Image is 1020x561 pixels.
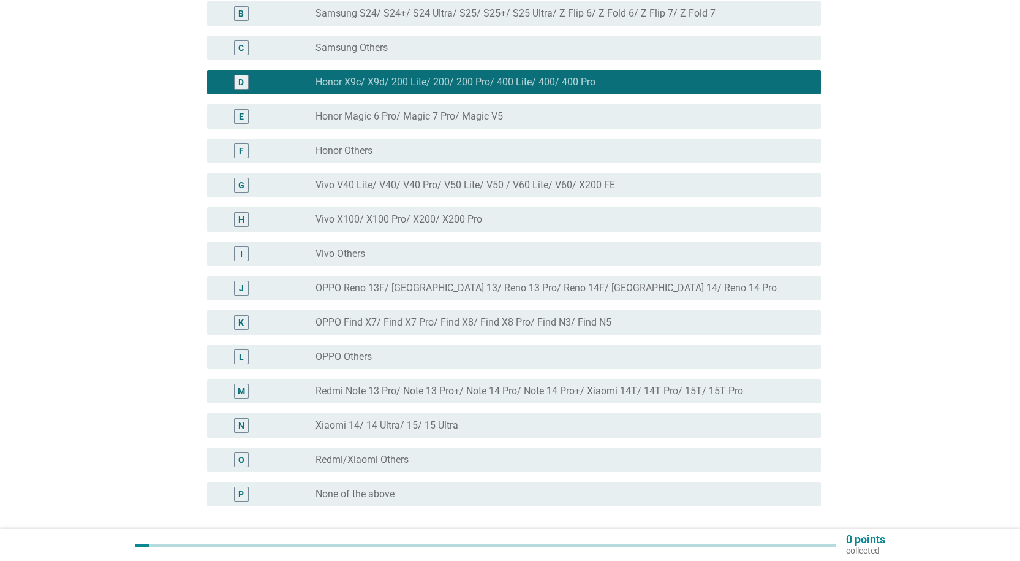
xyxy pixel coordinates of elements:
[315,110,503,122] font: Honor Magic 6 Pro/ Magic 7 Pro/ Magic V5
[238,318,244,327] font: K
[315,385,743,397] font: Redmi Note 13 Pro/ Note 13 Pro+/ Note 14 Pro/ Note 14 Pro+/ Xiaomi 14T/ 14T Pro/ 15T/ 15T Pro
[315,419,458,431] font: Xiaomi 14/ 14 Ultra/ 15/ 15 Ultra
[315,488,395,500] font: None of the above
[315,248,365,259] font: Vivo Others
[315,76,595,88] font: Honor X9c/ X9d/ 200 Lite/ 200/ 200 Pro/ 400 Lite/ 400/ 400 Pro
[315,316,611,328] font: OPPO Find X7/ Find X7 Pro/ Find X8/ Find X8 Pro/ Find N3/ Find N5
[315,7,716,19] font: Samsung S24/ S24+/ S24 Ultra/ S25/ S25+/ S25 Ultra/ Z Flip 6/ Z Fold 6/ Z Flip 7/ Z Fold 7
[315,454,409,465] font: Redmi/Xiaomi Others
[315,179,615,191] font: Vivo V40 Lite/ V40/ V40 Pro/ V50 Lite/ V50 / V60 Lite/ V60/ X200 FE
[238,215,244,224] font: H
[240,249,243,259] font: I
[239,352,244,362] font: L
[315,213,482,225] font: Vivo X100/ X100 Pro/ X200/ X200 Pro
[239,283,244,293] font: J
[846,533,885,546] font: 0 points
[315,145,372,156] font: Honor Others
[238,489,244,499] font: P
[239,146,244,156] font: F
[315,42,388,53] font: Samsung Others
[315,282,777,294] font: OPPO Reno 13F/ [GEOGRAPHIC_DATA] 13/ Reno 13 Pro/ Reno 14F/ [GEOGRAPHIC_DATA] 14/ Reno 14 Pro
[846,546,880,555] font: collected
[238,421,244,430] font: N
[238,77,244,87] font: D
[239,112,244,121] font: E
[238,43,244,53] font: C
[238,180,244,190] font: G
[238,386,245,396] font: M
[238,9,244,18] font: B
[238,455,244,465] font: O
[315,351,372,362] font: OPPO Others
